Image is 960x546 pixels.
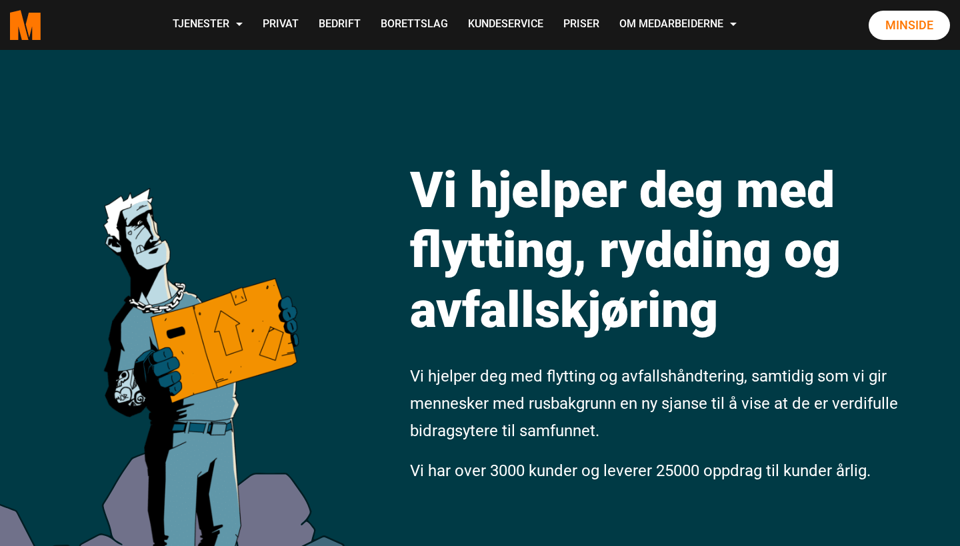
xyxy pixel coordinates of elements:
[163,1,253,49] a: Tjenester
[458,1,553,49] a: Kundeservice
[410,367,898,440] span: Vi hjelper deg med flytting og avfallshåndtering, samtidig som vi gir mennesker med rusbakgrunn e...
[410,461,871,480] span: Vi har over 3000 kunder og leverer 25000 oppdrag til kunder årlig.
[609,1,747,49] a: Om Medarbeiderne
[253,1,309,49] a: Privat
[309,1,371,49] a: Bedrift
[371,1,458,49] a: Borettslag
[869,11,950,40] a: Minside
[553,1,609,49] a: Priser
[410,160,950,340] h1: Vi hjelper deg med flytting, rydding og avfallskjøring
